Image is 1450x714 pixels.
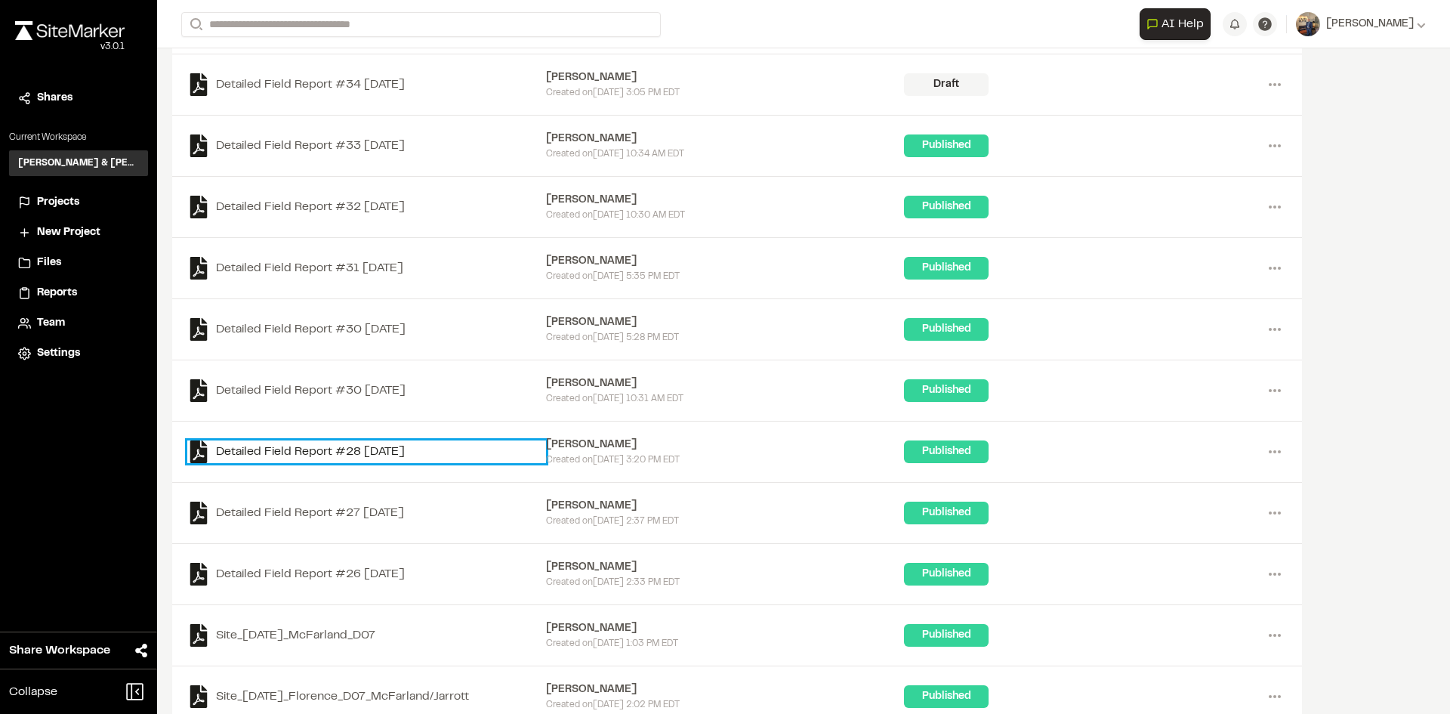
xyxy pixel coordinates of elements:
[546,437,905,453] div: [PERSON_NAME]
[18,285,139,301] a: Reports
[904,379,989,402] div: Published
[9,131,148,144] p: Current Workspace
[37,285,77,301] span: Reports
[37,255,61,271] span: Files
[546,270,905,283] div: Created on [DATE] 5:35 PM EDT
[1140,8,1211,40] button: Open AI Assistant
[187,134,546,157] a: Detailed Field Report #33 [DATE]
[546,682,905,698] div: [PERSON_NAME]
[546,331,905,345] div: Created on [DATE] 5:28 PM EDT
[15,21,125,40] img: rebrand.png
[187,624,546,647] a: Site_[DATE]_McFarland_D07
[18,345,139,362] a: Settings
[546,209,905,222] div: Created on [DATE] 10:30 AM EDT
[18,255,139,271] a: Files
[37,224,100,241] span: New Project
[546,131,905,147] div: [PERSON_NAME]
[181,12,208,37] button: Search
[1326,16,1414,32] span: [PERSON_NAME]
[37,194,79,211] span: Projects
[9,683,57,701] span: Collapse
[546,559,905,576] div: [PERSON_NAME]
[187,502,546,524] a: Detailed Field Report #27 [DATE]
[1296,12,1426,36] button: [PERSON_NAME]
[904,73,989,96] div: Draft
[546,698,905,712] div: Created on [DATE] 2:02 PM EDT
[1162,15,1204,33] span: AI Help
[546,498,905,515] div: [PERSON_NAME]
[9,641,110,660] span: Share Workspace
[546,637,905,651] div: Created on [DATE] 1:03 PM EDT
[15,40,125,54] div: Oh geez...please don't...
[904,502,989,524] div: Published
[18,315,139,332] a: Team
[546,453,905,467] div: Created on [DATE] 3:20 PM EDT
[904,440,989,463] div: Published
[18,194,139,211] a: Projects
[546,70,905,86] div: [PERSON_NAME]
[18,224,139,241] a: New Project
[546,253,905,270] div: [PERSON_NAME]
[546,86,905,100] div: Created on [DATE] 3:05 PM EDT
[904,685,989,708] div: Published
[904,257,989,280] div: Published
[37,315,65,332] span: Team
[187,318,546,341] a: Detailed Field Report #30 [DATE]
[546,620,905,637] div: [PERSON_NAME]
[904,624,989,647] div: Published
[187,257,546,280] a: Detailed Field Report #31 [DATE]
[546,192,905,209] div: [PERSON_NAME]
[904,196,989,218] div: Published
[187,440,546,463] a: Detailed Field Report #28 [DATE]
[546,515,905,528] div: Created on [DATE] 2:37 PM EDT
[1296,12,1320,36] img: User
[546,376,905,392] div: [PERSON_NAME]
[187,379,546,402] a: Detailed Field Report #30 [DATE]
[18,90,139,107] a: Shares
[546,576,905,589] div: Created on [DATE] 2:33 PM EDT
[546,392,905,406] div: Created on [DATE] 10:31 AM EDT
[187,196,546,218] a: Detailed Field Report #32 [DATE]
[187,73,546,96] a: Detailed Field Report #34 [DATE]
[546,147,905,161] div: Created on [DATE] 10:34 AM EDT
[18,156,139,170] h3: [PERSON_NAME] & [PERSON_NAME] Inc.
[187,685,546,708] a: Site_[DATE]_Florence_D07_McFarland/Jarrott
[1140,8,1217,40] div: Open AI Assistant
[546,314,905,331] div: [PERSON_NAME]
[904,134,989,157] div: Published
[904,563,989,586] div: Published
[904,318,989,341] div: Published
[187,563,546,586] a: Detailed Field Report #26 [DATE]
[37,345,80,362] span: Settings
[37,90,72,107] span: Shares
